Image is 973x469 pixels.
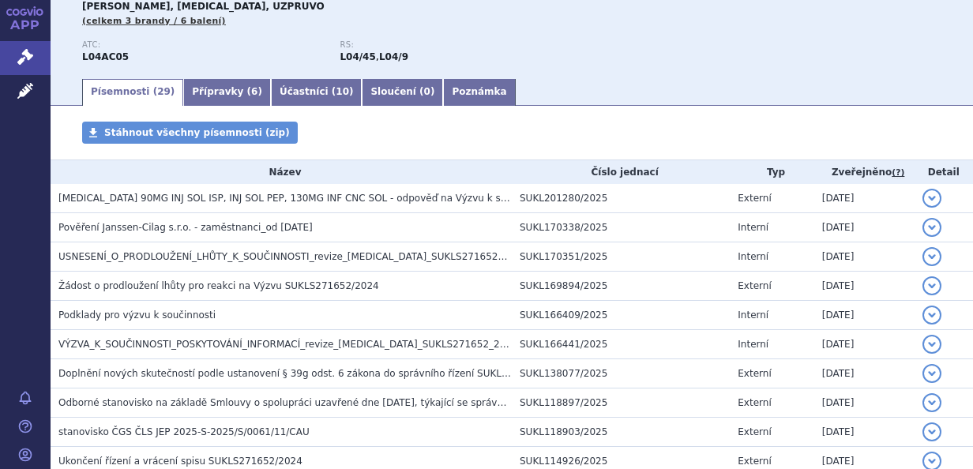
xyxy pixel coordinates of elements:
[814,359,915,388] td: [DATE]
[922,422,941,441] button: detail
[512,301,730,330] td: SUKL166409/2025
[58,280,379,291] span: Žádost o prodloužení lhůty pro reakci na Výzvu SUKLS271652/2024
[512,242,730,272] td: SUKL170351/2025
[58,251,527,262] span: USNESENÍ_O_PRODLOUŽENÍ_LHŮTY_K_SOUČINNOSTI_revize_ustekinumab_SUKLS271652_2024
[379,51,408,62] strong: ustekinumab
[814,272,915,301] td: [DATE]
[738,456,771,467] span: Externí
[58,426,310,437] span: stanovisko ČGS ČLS JEP 2025-S-2025/S/0061/11/CAU
[738,426,771,437] span: Externí
[51,160,512,184] th: Název
[922,393,941,412] button: detail
[738,368,771,379] span: Externí
[738,339,768,350] span: Interní
[922,276,941,295] button: detail
[362,79,443,106] a: Sloučení (0)
[340,51,375,62] strong: ustekinumab pro léčbu Crohnovy choroby
[424,86,430,97] span: 0
[58,193,652,204] span: STELARA 90MG INJ SOL ISP, INJ SOL PEP, 130MG INF CNC SOL - odpověď na Výzvu k součinnosti - SUKLS...
[512,418,730,447] td: SUKL118903/2025
[814,330,915,359] td: [DATE]
[58,222,313,233] span: Pověření Janssen-Cilag s.r.o. - zaměstnanci_od 03.03.2025
[922,364,941,383] button: detail
[82,40,324,50] p: ATC:
[922,247,941,266] button: detail
[738,251,768,262] span: Interní
[512,213,730,242] td: SUKL170338/2025
[814,184,915,213] td: [DATE]
[82,122,298,144] a: Stáhnout všechny písemnosti (zip)
[336,86,349,97] span: 10
[58,310,216,321] span: Podklady pro výzvu k součinnosti
[82,79,183,106] a: Písemnosti (29)
[922,218,941,237] button: detail
[183,79,271,106] a: Přípravky (6)
[512,359,730,388] td: SUKL138077/2025
[738,222,768,233] span: Interní
[104,127,290,138] span: Stáhnout všechny písemnosti (zip)
[892,167,904,178] abbr: (?)
[271,79,363,106] a: Účastníci (10)
[738,193,771,204] span: Externí
[730,160,814,184] th: Typ
[340,40,581,50] p: RS:
[58,339,518,350] span: VÝZVA_K_SOUČINNOSTI_POSKYTOVÁNÍ_INFORMACÍ_revize_ustekinumab_SUKLS271652_2024
[814,213,915,242] td: [DATE]
[512,388,730,418] td: SUKL118897/2025
[82,51,129,62] strong: USTEKINUMAB
[512,184,730,213] td: SUKL201280/2025
[738,310,768,321] span: Interní
[58,368,571,379] span: Doplnění nových skutečností podle ustanovení § 39g odst. 6 zákona do správního řízení SUKLS271652...
[738,397,771,408] span: Externí
[814,242,915,272] td: [DATE]
[915,160,973,184] th: Detail
[58,397,644,408] span: Odborné stanovisko na základě Smlouvy o spolupráci uzavřené dne 18.1.2018, týkající se správního ...
[814,301,915,330] td: [DATE]
[82,1,325,12] span: [PERSON_NAME], [MEDICAL_DATA], UZPRUVO
[340,40,597,64] div: ,
[82,16,226,26] span: (celkem 3 brandy / 6 balení)
[58,456,302,467] span: Ukončení řízení a vrácení spisu SUKLS271652/2024
[814,160,915,184] th: Zveřejněno
[443,79,515,106] a: Poznámka
[157,86,171,97] span: 29
[814,418,915,447] td: [DATE]
[512,272,730,301] td: SUKL169894/2025
[512,160,730,184] th: Číslo jednací
[922,335,941,354] button: detail
[922,189,941,208] button: detail
[512,330,730,359] td: SUKL166441/2025
[922,306,941,325] button: detail
[814,388,915,418] td: [DATE]
[738,280,771,291] span: Externí
[251,86,257,97] span: 6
